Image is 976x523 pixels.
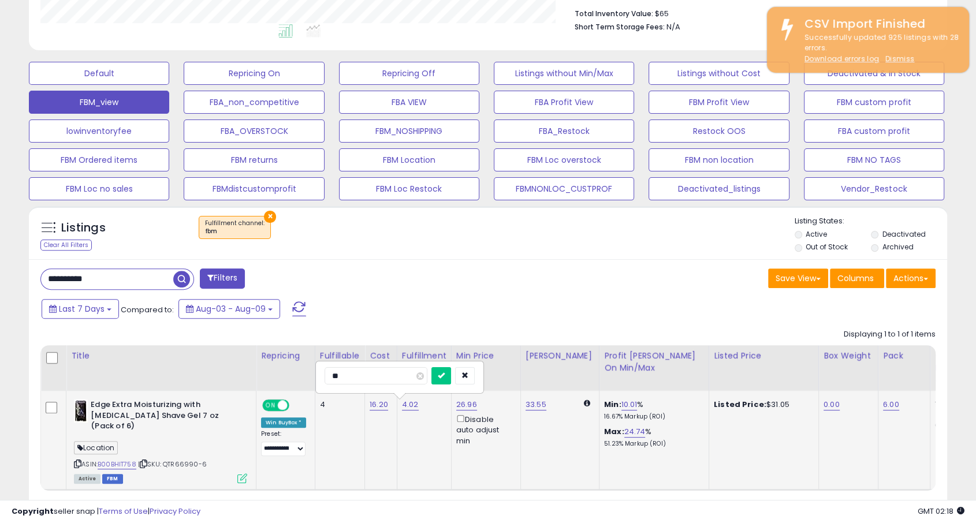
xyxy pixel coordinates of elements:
[339,91,479,114] button: FBA VIEW
[74,399,247,482] div: ASIN:
[599,345,709,391] th: The percentage added to the cost of goods (COGS) that forms the calculator for Min & Max prices.
[649,148,789,171] button: FBM non location
[666,21,680,32] span: N/A
[604,413,700,421] p: 16.67% Markup (ROI)
[261,417,306,428] div: Win BuyBox *
[42,299,119,319] button: Last 7 Days
[604,440,700,448] p: 51.23% Markup (ROI)
[714,350,814,362] div: Listed Price
[205,219,265,236] span: Fulfillment channel :
[886,268,936,288] button: Actions
[184,177,324,200] button: FBMdistcustomprofit
[74,441,118,454] span: Location
[98,460,136,469] a: B00BHIT758
[883,399,899,410] a: 6.00
[837,272,874,284] span: Columns
[768,268,828,288] button: Save View
[370,399,388,410] a: 16.20
[714,399,766,410] b: Listed Price:
[320,399,356,410] div: 4
[261,350,310,362] div: Repricing
[918,506,964,517] span: 2025-08-17 02:18 GMT
[575,6,927,20] li: $65
[621,399,638,410] a: 10.01
[456,399,477,410] a: 26.96
[604,399,621,410] b: Min:
[649,62,789,85] button: Listings without Cost
[883,350,925,362] div: Pack
[494,177,634,200] button: FBMNONLOC_CUSTPROF
[320,350,360,374] div: Fulfillable Quantity
[102,474,123,484] span: FBM
[796,32,960,65] div: Successfully updated 925 listings with 28 errors.
[40,240,92,251] div: Clear All Filters
[184,119,324,143] button: FBA_OVERSTOCK
[649,119,789,143] button: Restock OOS
[806,242,848,252] label: Out of Stock
[806,229,827,239] label: Active
[74,399,88,423] img: 41ntOT87ncL._SL40_.jpg
[12,506,200,517] div: seller snap | |
[830,268,884,288] button: Columns
[575,9,653,18] b: Total Inventory Value:
[494,148,634,171] button: FBM Loc overstock
[804,91,944,114] button: FBM custom profit
[494,91,634,114] button: FBA Profit View
[575,22,665,32] b: Short Term Storage Fees:
[604,427,700,448] div: %
[71,350,251,362] div: Title
[882,242,914,252] label: Archived
[526,350,594,362] div: [PERSON_NAME]
[885,54,914,63] u: Dismiss
[184,91,324,114] button: FBA_non_competitive
[804,119,944,143] button: FBA custom profit
[795,216,947,227] p: Listing States:
[804,54,879,63] a: Download errors log
[61,220,106,236] h5: Listings
[196,303,266,315] span: Aug-03 - Aug-09
[261,430,306,456] div: Preset:
[649,91,789,114] button: FBM Profit View
[604,350,704,374] div: Profit [PERSON_NAME] on Min/Max
[339,148,479,171] button: FBM Location
[12,506,54,517] strong: Copyright
[456,413,512,446] div: Disable auto adjust min
[402,350,446,374] div: Fulfillment Cost
[456,350,516,362] div: Min Price
[29,119,169,143] button: lowinventoryfee
[29,91,169,114] button: FBM_view
[184,148,324,171] button: FBM returns
[604,399,700,421] div: %
[178,299,280,319] button: Aug-03 - Aug-09
[796,16,960,32] div: CSV Import Finished
[649,177,789,200] button: Deactivated_listings
[526,399,546,410] a: 33.55
[59,303,105,315] span: Last 7 Days
[804,148,944,171] button: FBM NO TAGS
[824,350,873,362] div: Box weight
[205,227,265,236] div: fbm
[804,62,944,85] button: Deactivated & In Stock
[74,474,100,484] span: All listings currently available for purchase on Amazon
[844,329,936,340] div: Displaying 1 to 1 of 1 items
[263,401,278,410] span: ON
[29,148,169,171] button: FBM Ordered items
[29,62,169,85] button: Default
[288,401,306,410] span: OFF
[99,506,148,517] a: Terms of Use
[624,426,646,438] a: 24.74
[150,506,200,517] a: Privacy Policy
[824,399,840,410] a: 0.00
[804,177,944,200] button: Vendor_Restock
[714,399,810,410] div: $31.05
[402,399,419,410] a: 4.02
[604,426,624,437] b: Max:
[29,177,169,200] button: FBM Loc no sales
[882,229,926,239] label: Deactivated
[200,268,245,289] button: Filters
[264,211,276,223] button: ×
[878,345,930,391] th: CSV column name: cust_attr_2_pack
[370,350,392,362] div: Cost
[339,119,479,143] button: FBM_NOSHIPPING
[339,62,479,85] button: Repricing Off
